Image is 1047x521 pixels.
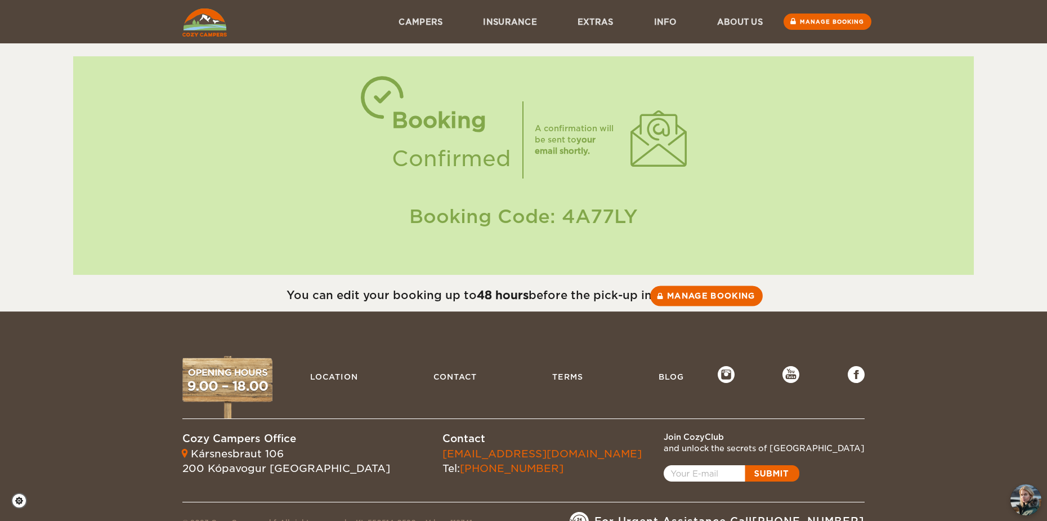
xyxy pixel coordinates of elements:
div: Confirmed [392,140,511,178]
a: Open popup [664,465,799,482]
a: [PHONE_NUMBER] [460,462,563,474]
div: Booking [392,101,511,140]
a: Terms [547,366,589,388]
div: Booking Code: 4A77LY [84,203,963,230]
a: [EMAIL_ADDRESS][DOMAIN_NAME] [442,448,642,460]
a: Cookie settings [11,493,34,509]
div: Contact [442,431,642,446]
a: Contact [428,366,482,388]
div: Kársnesbraut 106 200 Kópavogur [GEOGRAPHIC_DATA] [182,447,390,475]
div: A confirmation will be sent to [535,123,619,157]
a: Manage booking [650,286,763,306]
strong: 48 hours [477,288,529,302]
div: Cozy Campers Office [182,431,390,446]
img: Cozy Campers [182,8,227,37]
a: Location [305,366,364,388]
button: chat-button [1010,484,1041,515]
a: Blog [653,366,690,388]
div: and unlock the secrets of [GEOGRAPHIC_DATA] [664,443,865,454]
img: Freyja at Cozy Campers [1010,484,1041,515]
div: Tel: [442,447,642,475]
div: Join CozyClub [664,431,865,443]
a: Manage booking [784,14,871,30]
